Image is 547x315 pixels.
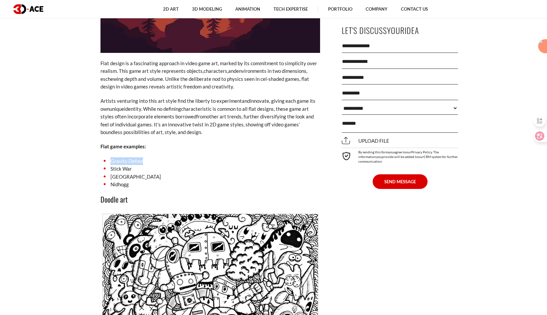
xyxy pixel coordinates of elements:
li: Gravity Defied [100,157,320,165]
h3: Doodle art [100,194,320,205]
bvtag: Your [387,24,405,36]
button: SEND MESSAGE [373,174,428,189]
bvtag: from [196,113,207,119]
li: [GEOGRAPHIC_DATA] [100,173,320,181]
span: Upload file [342,138,389,144]
bvtag: you [388,150,394,154]
bvtag: you [376,155,382,159]
li: Stick War [100,165,320,173]
li: Nidhogg [100,181,320,188]
img: logo dark [13,4,43,14]
bvtag: character [204,68,225,74]
bvtag: our [418,155,424,159]
strong: Flat game examples: [100,143,146,149]
div: By sending this form agree to Privacy Policy. The information provide will be added to CRM system... [342,148,458,164]
bvtag: our [406,150,411,154]
p: Flat design is a fascinating approach in video game art, marked by its commitment to simplicity o... [100,60,320,91]
bvtag: unique [109,106,124,112]
bvtag: character [181,106,202,112]
p: Artists venturing into this art style find the liberty to experiment innovate, giving each game i... [100,97,320,136]
bvtag: and [242,98,250,104]
p: Let's Discuss Idea [342,23,458,38]
bvtag: and [228,68,236,74]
